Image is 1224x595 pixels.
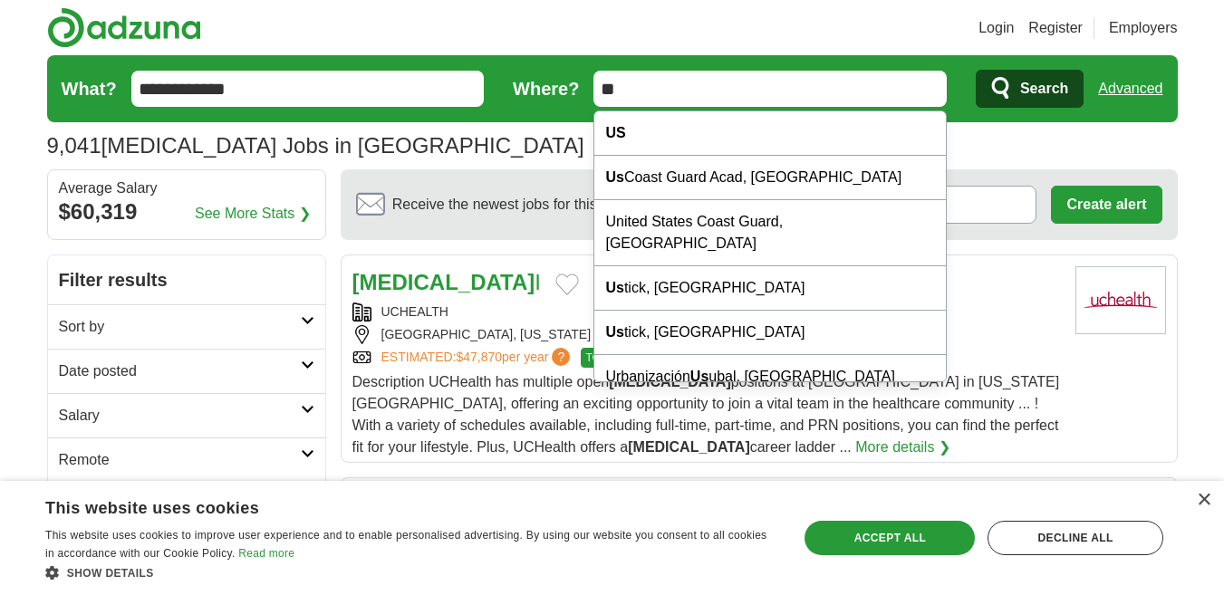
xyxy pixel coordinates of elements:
[48,393,325,437] a: Salary
[45,492,731,519] div: This website uses cookies
[195,203,311,225] a: See More Stats ❯
[352,270,535,294] strong: [MEDICAL_DATA]
[628,439,750,455] strong: [MEDICAL_DATA]
[581,348,652,368] span: TOP MATCH
[978,17,1014,39] a: Login
[594,311,946,355] div: tick, [GEOGRAPHIC_DATA]
[238,547,294,560] a: Read more, opens a new window
[45,529,766,560] span: This website uses cookies to improve user experience and to enable personalised advertising. By u...
[594,355,946,399] div: Urbanización ubal, [GEOGRAPHIC_DATA]
[59,316,301,338] h2: Sort by
[594,266,946,311] div: tick, [GEOGRAPHIC_DATA]
[1020,71,1068,107] span: Search
[976,70,1084,108] button: Search
[552,348,570,366] span: ?
[855,437,950,458] a: More details ❯
[352,325,1061,344] div: [GEOGRAPHIC_DATA], [US_STATE]
[48,437,325,482] a: Remote
[352,374,1060,455] span: Description UCHealth has multiple open positions at [GEOGRAPHIC_DATA] in [US_STATE][GEOGRAPHIC_DA...
[1197,494,1210,507] div: Close
[988,521,1163,555] div: Decline all
[513,75,579,102] label: Where?
[381,348,574,368] a: ESTIMATED:$47,870per year?
[1075,266,1166,334] img: UCHealth logo
[605,125,625,140] strong: US
[594,156,946,200] div: Coast Guard Acad, [GEOGRAPHIC_DATA]
[555,274,579,295] button: Add to favorite jobs
[381,304,448,319] a: UCHEALTH
[605,324,623,340] strong: Us
[605,169,623,185] strong: Us
[59,405,301,427] h2: Salary
[47,133,584,158] h1: [MEDICAL_DATA] Jobs in [GEOGRAPHIC_DATA]
[47,7,201,48] img: Adzuna logo
[59,360,301,382] h2: Date posted
[67,567,154,580] span: Show details
[392,194,702,216] span: Receive the newest jobs for this search :
[1028,17,1083,39] a: Register
[59,181,314,196] div: Average Salary
[456,350,502,364] span: $47,870
[594,200,946,266] div: United States Coast Guard, [GEOGRAPHIC_DATA]
[45,563,776,581] div: Show details
[1109,17,1178,39] a: Employers
[1098,71,1162,107] a: Advanced
[690,369,708,384] strong: Us
[48,255,325,304] h2: Filter results
[805,521,975,555] div: Accept all
[48,304,325,349] a: Sort by
[605,280,623,295] strong: Us
[59,196,314,228] div: $60,319
[352,270,541,294] a: [MEDICAL_DATA]I
[47,130,101,162] span: 9,041
[1051,186,1161,224] button: Create alert
[59,449,301,471] h2: Remote
[48,349,325,393] a: Date posted
[62,75,117,102] label: What?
